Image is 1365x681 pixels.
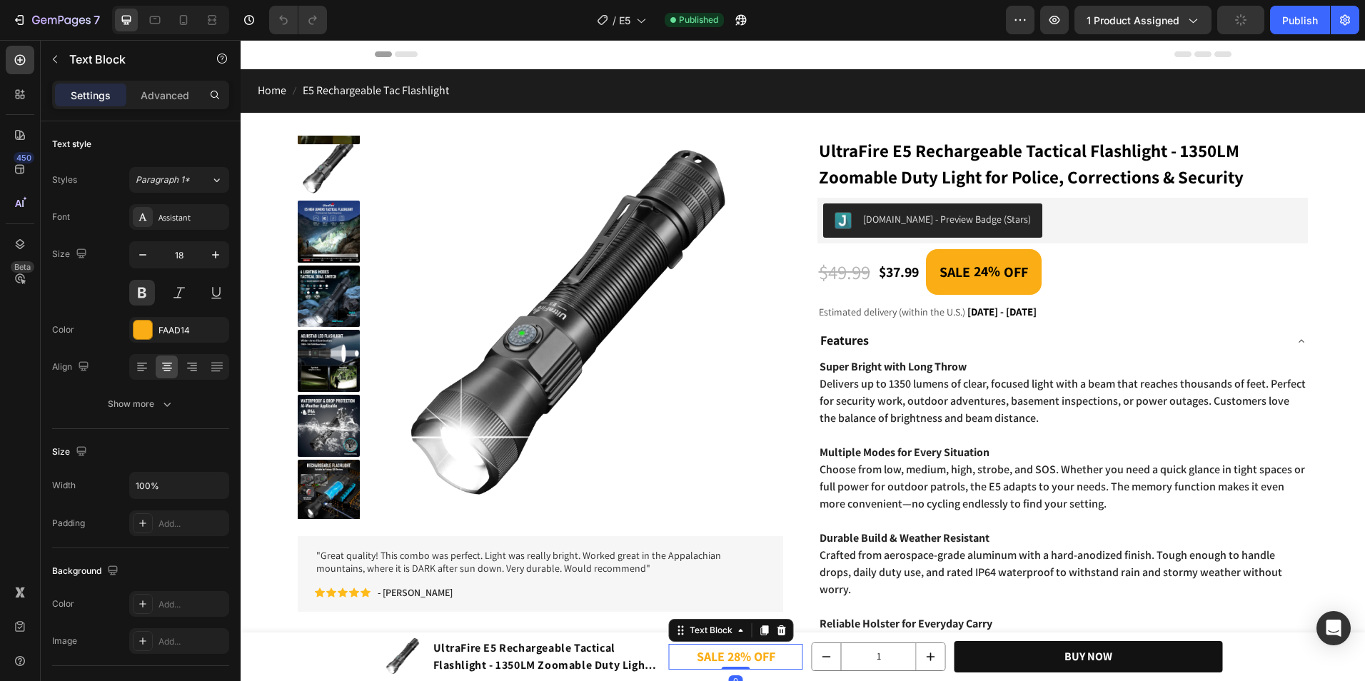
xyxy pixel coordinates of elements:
[676,603,705,630] button: increment
[1270,6,1330,34] button: Publish
[141,88,189,103] p: Advanced
[579,318,1066,387] p: Delivers up to 1350 lumens of clear, focused light with a beam that reaches thousands of feet. Pe...
[579,576,752,591] strong: Reliable Holster for Everyday Carry
[579,490,1066,558] p: Crafted from aerospace-grade aluminum with a hard-anodized finish. Tough enough to handle drops, ...
[11,261,34,273] div: Beta
[824,607,872,627] div: Buy Now
[583,163,802,198] button: Judge.me - Preview Badge (Stars)
[136,173,190,186] span: Paragraph 1*
[714,601,982,633] button: Buy Now
[52,517,85,530] div: Padding
[52,597,74,610] div: Color
[129,167,229,193] button: Paragraph 1*
[761,221,790,243] div: OFF
[158,211,226,224] div: Assistant
[1074,6,1212,34] button: 1 product assigned
[143,597,183,637] img: UltraFire_E5 - UltraFire
[52,138,91,151] div: Text style
[52,211,70,223] div: Font
[6,6,106,34] button: 7
[577,216,631,248] div: $49.99
[579,490,749,505] strong: Durable Build & Weather Resistant
[577,96,1068,152] a: UltraFire E5 Rechargeable Tactical Flashlight - 1350LM Zoomable Duty Light for Police, Correction...
[158,518,226,530] div: Add...
[619,13,630,28] span: E5
[71,88,111,103] p: Settings
[52,391,229,417] button: Show more
[52,443,90,462] div: Size
[52,479,76,492] div: Width
[727,265,796,278] span: [DATE] - [DATE]
[158,635,226,648] div: Add...
[52,358,92,377] div: Align
[52,635,77,647] div: Image
[637,220,680,244] div: $37.99
[191,598,420,635] h1: UltraFire E5 Rechargeable Tactical Flashlight - 1350LM Zoomable Duty Light for Police, Correction...
[1087,13,1179,28] span: 1 product assigned
[14,152,34,163] div: 450
[594,172,611,189] img: Judgeme.png
[579,405,749,420] strong: Multiple Modes for Every Situation
[578,266,725,278] span: Estimated delivery (within the U.S.)
[158,324,226,337] div: FAAD14
[130,473,228,498] input: Auto
[446,584,495,597] div: Text Block
[579,319,726,334] strong: Super Bright with Long Throw
[1316,611,1351,645] div: Open Intercom Messenger
[697,221,732,243] div: SALE
[600,603,676,630] input: quantity
[572,603,600,630] button: decrement
[488,635,503,647] div: 0
[580,292,628,308] strong: Features
[241,40,1365,681] iframe: Design area
[94,11,100,29] p: 7
[430,605,561,628] p: SALE 28% OFF
[679,14,718,26] span: Published
[613,13,616,28] span: /
[1282,13,1318,28] div: Publish
[732,221,761,242] div: 24%
[52,323,74,336] div: Color
[52,173,77,186] div: Styles
[269,6,327,34] div: Undo/Redo
[69,51,191,68] p: Text Block
[623,172,790,187] div: [DOMAIN_NAME] - Preview Badge (Stars)
[579,575,1066,644] p: Comes with a Lightweight tactical holster that attaches securely to your belt or vest. Designed f...
[108,397,174,411] div: Show more
[579,404,1066,473] p: Choose from low, medium, high, strobe, and SOS. Whether you need a quick glance in tight spaces o...
[52,562,121,581] div: Background
[158,598,226,611] div: Add...
[52,245,90,264] div: Size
